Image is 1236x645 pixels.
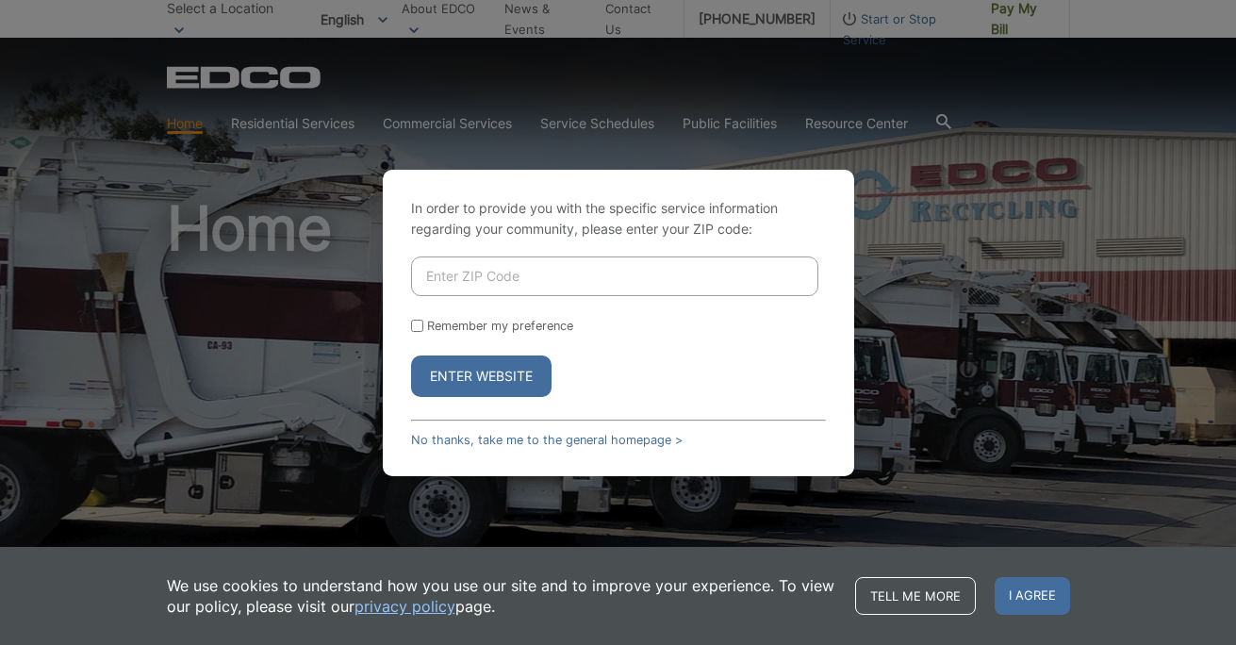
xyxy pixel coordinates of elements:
span: I agree [995,577,1070,615]
a: No thanks, take me to the general homepage > [411,433,683,447]
a: Tell me more [855,577,976,615]
label: Remember my preference [427,319,573,333]
a: privacy policy [354,596,455,617]
input: Enter ZIP Code [411,256,818,296]
button: Enter Website [411,356,552,397]
p: We use cookies to understand how you use our site and to improve your experience. To view our pol... [167,575,836,617]
p: In order to provide you with the specific service information regarding your community, please en... [411,198,826,240]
